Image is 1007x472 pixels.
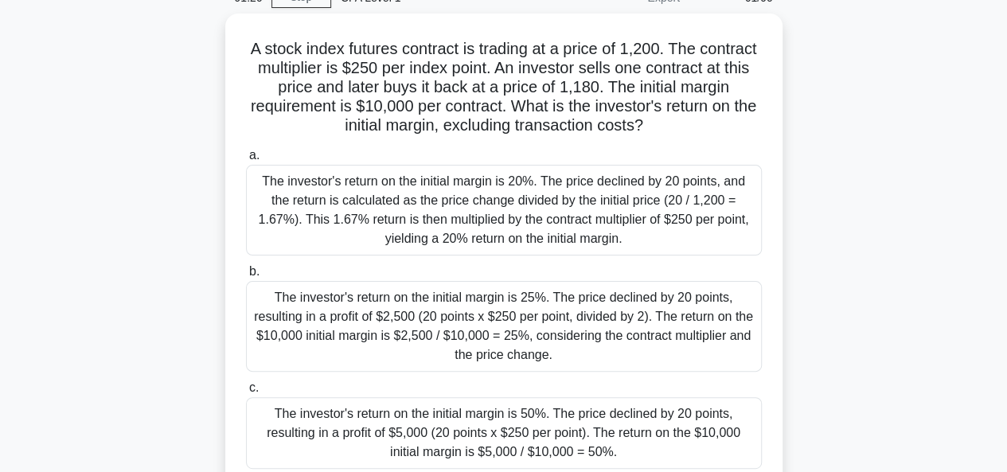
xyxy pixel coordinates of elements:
[246,397,762,469] div: The investor's return on the initial margin is 50%. The price declined by 20 points, resulting in...
[246,281,762,372] div: The investor's return on the initial margin is 25%. The price declined by 20 points, resulting in...
[249,148,260,162] span: a.
[249,380,259,394] span: c.
[249,264,260,278] span: b.
[246,165,762,256] div: The investor's return on the initial margin is 20%. The price declined by 20 points, and the retu...
[244,39,763,136] h5: A stock index futures contract is trading at a price of 1,200. The contract multiplier is $250 pe...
